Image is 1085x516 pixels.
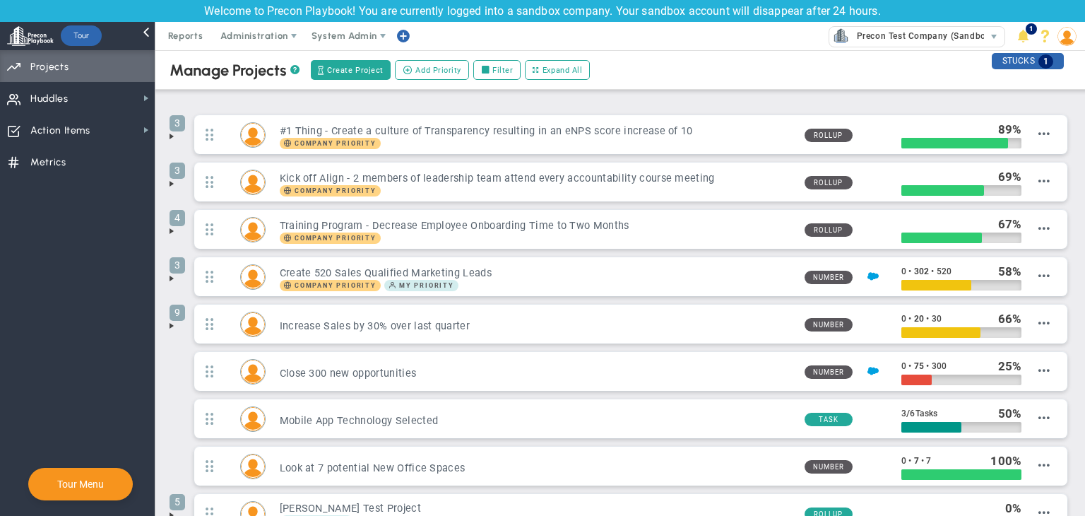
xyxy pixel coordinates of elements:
span: select [984,27,1004,47]
h3: Create 520 Sales Qualified Marketing Leads [280,266,793,280]
span: Company Priority [295,187,377,194]
span: Company Priority [280,233,381,244]
span: Create Project [327,64,384,76]
span: • [908,456,911,466]
span: Company Priority [280,185,381,197]
h3: Look at 7 potential New Office Spaces [280,462,793,475]
div: Katie Williams [240,312,266,337]
span: 3 [170,163,185,179]
span: 0 [1005,501,1012,515]
span: • [926,361,929,371]
div: % [998,406,1022,421]
span: 58 [998,264,1012,278]
span: 520 [937,266,951,276]
button: Expand All [525,60,590,80]
span: 20 [914,314,924,324]
div: % [998,122,1022,137]
span: • [908,361,911,371]
div: Manage Projects [170,61,300,80]
span: Company Priority [280,280,381,291]
span: 0 [901,266,906,276]
img: Mark Collins [241,360,265,384]
li: Announcements [1012,22,1034,50]
span: System Admin [312,30,377,41]
div: Tom Johnson [240,454,266,479]
span: 1 [1038,54,1053,69]
span: Metrics [30,148,66,177]
div: % [998,264,1022,279]
div: Miguel Cabrera [240,170,266,195]
span: Huddles [30,84,69,114]
span: Task [805,413,853,426]
span: • [908,266,911,276]
span: Rollup [805,129,853,142]
span: Company Priority [295,140,377,147]
button: Tour Menu [53,478,108,491]
div: % [998,216,1022,232]
span: 66 [998,312,1012,326]
div: STUCKS [992,53,1064,69]
li: Help & Frequently Asked Questions (FAQ) [1034,22,1056,50]
img: 64089.Person.photo [1057,27,1077,46]
h3: Close 300 new opportunities [280,367,793,380]
span: 89 [998,122,1012,136]
span: 3 [170,115,185,131]
span: 30 [932,314,942,324]
span: Tasks [915,409,938,418]
span: Action Items [30,116,90,146]
span: 300 [932,361,947,371]
div: Mark Collins [240,359,266,385]
div: Sudhir Dakshinamurthy [240,264,266,290]
span: 50 [998,406,1012,421]
img: Tom Johnson [241,455,265,479]
img: Salesforce Enabled<br />Sandbox: Quarterly Leads and Opportunities [867,271,879,282]
div: % [998,358,1022,374]
span: Number [805,318,853,332]
span: Number [805,460,853,474]
h3: #1 Thing - Create a culture of Transparency resulting in an eNPS score increase of 10 [280,124,793,138]
span: • [908,314,911,324]
h3: Increase Sales by 30% over last quarter [280,319,793,333]
span: Reports [161,22,211,50]
span: 7 [914,456,919,466]
span: 5 [170,494,185,510]
span: 100 [990,454,1012,468]
h3: Kick off Align - 2 members of leadership team attend every accountability course meeting [280,172,793,185]
span: / [906,408,910,418]
span: Company Priority [295,282,377,289]
button: Create Project [311,60,391,80]
span: Rollup [805,223,853,237]
div: Lisa Jenkins [240,217,266,242]
span: • [926,314,929,324]
h3: [PERSON_NAME] Test Project [280,502,793,515]
div: % [998,169,1022,184]
span: Administration [220,30,287,41]
span: Number [805,365,853,379]
button: Add Priority [395,60,469,80]
span: 0 [901,456,906,466]
span: 67 [998,217,1012,231]
span: 1 [1026,23,1037,35]
img: Mark Collins [241,123,265,147]
div: % [1005,500,1021,516]
img: Salesforce Enabled<br />Sandbox: Quarterly Leads and Opportunities [867,365,879,377]
span: Projects [30,52,69,82]
img: Katie Williams [241,312,265,336]
span: 0 [901,361,906,371]
div: Mark Collins [240,122,266,148]
span: Add Priority [415,64,461,76]
div: % [990,453,1021,469]
img: Miguel Cabrera [241,170,265,194]
span: Expand All [542,64,583,76]
span: My Priority [384,280,458,291]
h3: Training Program - Decrease Employee Onboarding Time to Two Months [280,219,793,233]
span: Number [805,271,853,284]
div: % [998,311,1022,327]
span: 0 [901,314,906,324]
span: Precon Test Company (Sandbox) [850,27,994,45]
span: 25 [998,359,1012,373]
span: 3 [170,257,185,274]
span: Company Priority [295,235,377,242]
h3: Mobile App Technology Selected [280,414,793,428]
img: Lisa Jenkins [241,218,265,242]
